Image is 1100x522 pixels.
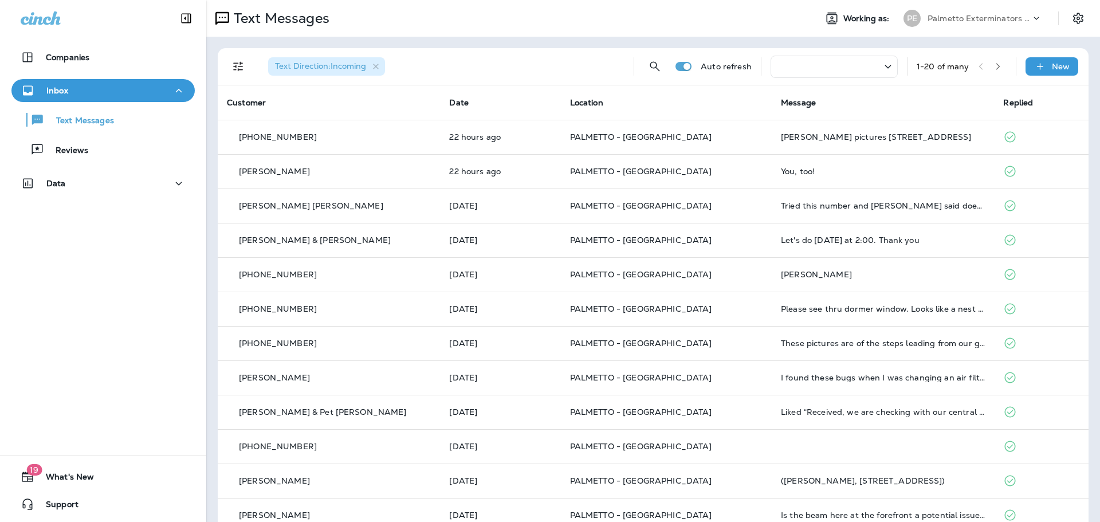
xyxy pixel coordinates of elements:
[34,472,94,486] span: What's New
[11,493,195,516] button: Support
[449,339,551,348] p: Aug 26, 2025 04:05 PM
[570,476,712,486] span: PALMETTO - [GEOGRAPHIC_DATA]
[11,138,195,162] button: Reviews
[449,511,551,520] p: Aug 25, 2025 10:11 AM
[449,167,551,176] p: Aug 28, 2025 04:17 PM
[239,167,310,176] p: [PERSON_NAME]
[570,166,712,176] span: PALMETTO - [GEOGRAPHIC_DATA]
[449,407,551,417] p: Aug 25, 2025 02:43 PM
[44,146,88,156] p: Reviews
[570,372,712,383] span: PALMETTO - [GEOGRAPHIC_DATA]
[781,339,985,348] div: These pictures are of the steps leading from our garage under our house up to the first floor! Mu...
[227,97,266,108] span: Customer
[11,46,195,69] button: Companies
[570,304,712,314] span: PALMETTO - [GEOGRAPHIC_DATA]
[781,476,985,485] div: (Pam Ireland, 820 Fiddlers Point Lane)
[570,407,712,417] span: PALMETTO - [GEOGRAPHIC_DATA]
[239,339,317,348] p: [PHONE_NUMBER]
[239,236,391,245] p: [PERSON_NAME] & [PERSON_NAME]
[239,442,317,451] p: [PHONE_NUMBER]
[34,500,78,513] span: Support
[449,373,551,382] p: Aug 26, 2025 01:59 PM
[11,79,195,102] button: Inbox
[843,14,892,23] span: Working as:
[570,132,712,142] span: PALMETTO - [GEOGRAPHIC_DATA]
[268,57,385,76] div: Text Direction:Incoming
[781,304,985,313] div: Please see thru dormer window. Looks like a nest of some kind. Can you give me your opinion on th...
[449,236,551,245] p: Aug 28, 2025 08:01 AM
[239,407,407,417] p: [PERSON_NAME] & Pet [PERSON_NAME]
[781,201,985,210] div: Tried this number and Verizon said doesn't existe. Please call back
[643,55,666,78] button: Search Messages
[781,270,985,279] div: Cheslock
[45,116,114,127] p: Text Messages
[449,201,551,210] p: Aug 28, 2025 10:06 AM
[781,511,985,520] div: Is the beam here at the forefront a potential issue from termite or bug?
[570,441,712,452] span: PALMETTO - [GEOGRAPHIC_DATA]
[46,86,68,95] p: Inbox
[701,62,752,71] p: Auto refresh
[928,14,1031,23] p: Palmetto Exterminators LLC
[570,235,712,245] span: PALMETTO - [GEOGRAPHIC_DATA]
[239,373,310,382] p: [PERSON_NAME]
[781,132,985,142] div: Oates pictures 1334 Old Rosebud Trail Awendaw, SC 29429
[570,338,712,348] span: PALMETTO - [GEOGRAPHIC_DATA]
[227,55,250,78] button: Filters
[170,7,202,30] button: Collapse Sidebar
[46,53,89,62] p: Companies
[781,167,985,176] div: You, too!
[239,201,383,210] p: [PERSON_NAME] [PERSON_NAME]
[1052,62,1070,71] p: New
[570,510,712,520] span: PALMETTO - [GEOGRAPHIC_DATA]
[239,304,317,313] p: [PHONE_NUMBER]
[781,97,816,108] span: Message
[570,201,712,211] span: PALMETTO - [GEOGRAPHIC_DATA]
[1068,8,1089,29] button: Settings
[46,179,66,188] p: Data
[239,270,317,279] p: [PHONE_NUMBER]
[917,62,969,71] div: 1 - 20 of many
[11,108,195,132] button: Text Messages
[781,236,985,245] div: Let's do Friday at 2:00. Thank you
[11,172,195,195] button: Data
[239,476,310,485] p: [PERSON_NAME]
[449,132,551,142] p: Aug 28, 2025 04:41 PM
[570,269,712,280] span: PALMETTO - [GEOGRAPHIC_DATA]
[26,464,42,476] span: 19
[275,61,366,71] span: Text Direction : Incoming
[229,10,329,27] p: Text Messages
[239,132,317,142] p: [PHONE_NUMBER]
[11,465,195,488] button: 19What's New
[1003,97,1033,108] span: Replied
[239,511,310,520] p: [PERSON_NAME]
[449,476,551,485] p: Aug 25, 2025 01:25 PM
[449,304,551,313] p: Aug 26, 2025 04:18 PM
[449,97,469,108] span: Date
[903,10,921,27] div: PE
[570,97,603,108] span: Location
[781,407,985,417] div: Liked “Received, we are checking with our central billing office to see if they know what may hav...
[449,270,551,279] p: Aug 27, 2025 04:56 PM
[781,373,985,382] div: I found these bugs when I was changing an air filter. They are dead. Are these termites?
[449,442,551,451] p: Aug 25, 2025 01:50 PM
